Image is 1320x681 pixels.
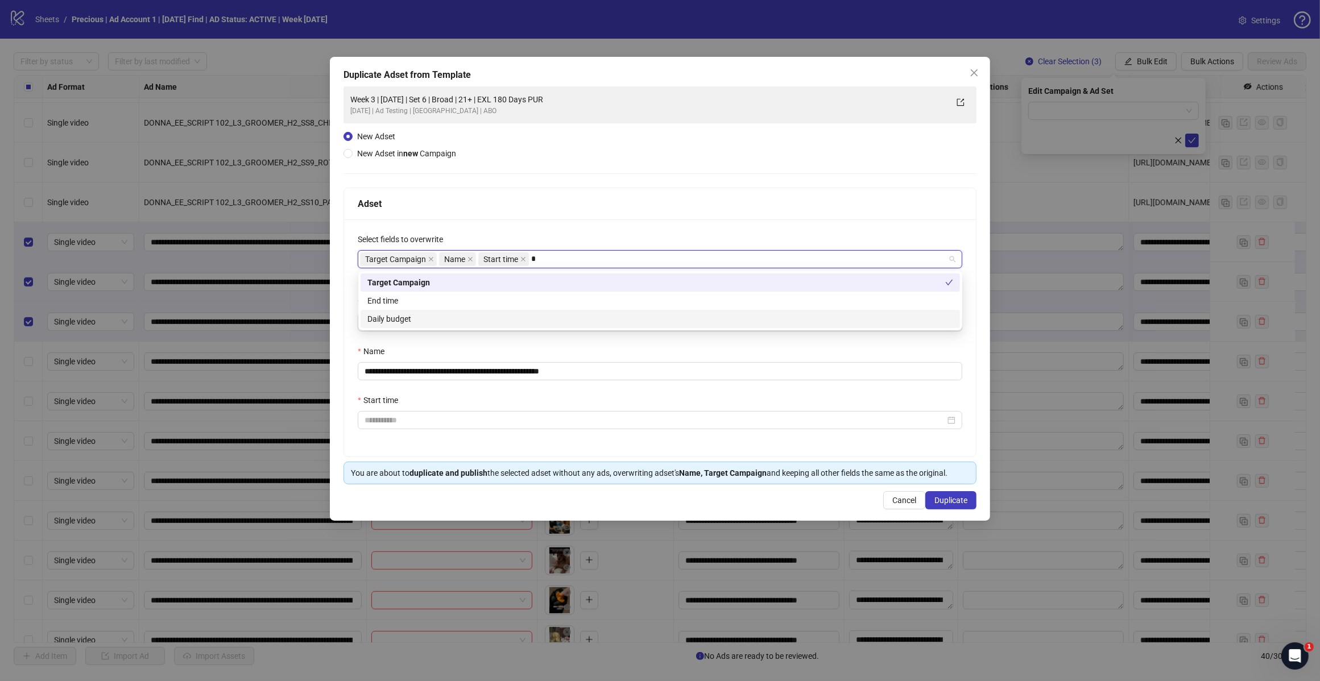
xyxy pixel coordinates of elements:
[444,253,465,265] span: Name
[679,468,767,477] strong: Name, Target Campaign
[361,292,960,310] div: End time
[965,64,983,82] button: Close
[358,197,962,211] div: Adset
[428,256,434,262] span: close
[361,273,960,292] div: Target Campaign
[365,414,945,426] input: Start time
[365,253,426,265] span: Target Campaign
[467,256,473,262] span: close
[358,394,405,406] label: Start time
[483,253,518,265] span: Start time
[357,149,456,158] span: New Adset in Campaign
[957,98,965,106] span: export
[361,310,960,328] div: Daily budget
[439,252,476,266] span: Name
[360,252,437,266] span: Target Campaign
[358,345,391,358] label: Name
[357,132,395,141] span: New Adset
[892,496,916,505] span: Cancel
[350,106,947,117] div: [DATE] | Ad Testing | [GEOGRAPHIC_DATA] | ABO
[367,313,953,325] div: Daily budget
[945,279,953,286] span: check
[1281,642,1309,670] iframe: Intercom live chat
[350,93,947,106] div: Week 3 | [DATE] | Set 6 | Broad | 21+ | EXL 180 Days PUR
[520,256,526,262] span: close
[970,68,979,77] span: close
[883,491,925,509] button: Cancel
[358,233,450,246] label: Select fields to overwrite
[1305,642,1314,651] span: 1
[358,362,962,380] input: Name
[351,467,969,479] div: You are about to the selected adset without any ads, overwriting adset's and keeping all other fi...
[409,468,487,477] strong: duplicate and publish
[934,496,967,505] span: Duplicate
[403,149,418,158] strong: new
[344,68,976,82] div: Duplicate Adset from Template
[478,252,529,266] span: Start time
[367,276,945,289] div: Target Campaign
[925,491,976,509] button: Duplicate
[367,294,953,307] div: End time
